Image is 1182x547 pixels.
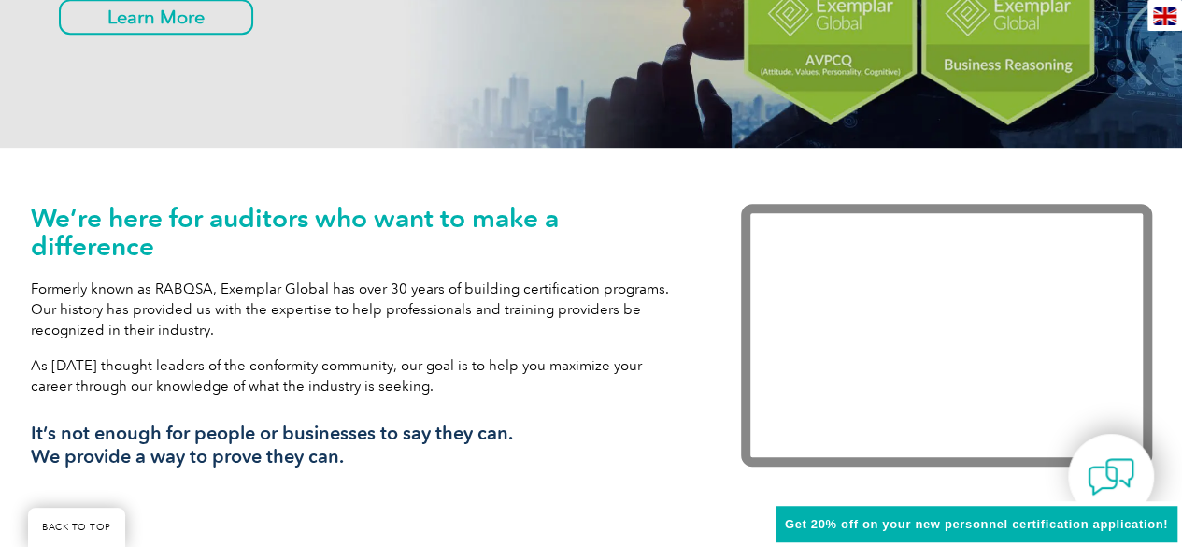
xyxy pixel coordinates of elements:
[31,355,685,396] p: As [DATE] thought leaders of the conformity community, our goal is to help you maximize your care...
[31,422,685,468] h3: It’s not enough for people or businesses to say they can. We provide a way to prove they can.
[31,279,685,340] p: Formerly known as RABQSA, Exemplar Global has over 30 years of building certification programs. O...
[785,517,1168,531] span: Get 20% off on your new personnel certification application!
[1153,7,1176,25] img: en
[28,508,125,547] a: BACK TO TOP
[1088,453,1134,500] img: contact-chat.png
[741,204,1152,467] iframe: Exemplar Global: Working together to make a difference
[31,204,685,260] h1: We’re here for auditors who want to make a difference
